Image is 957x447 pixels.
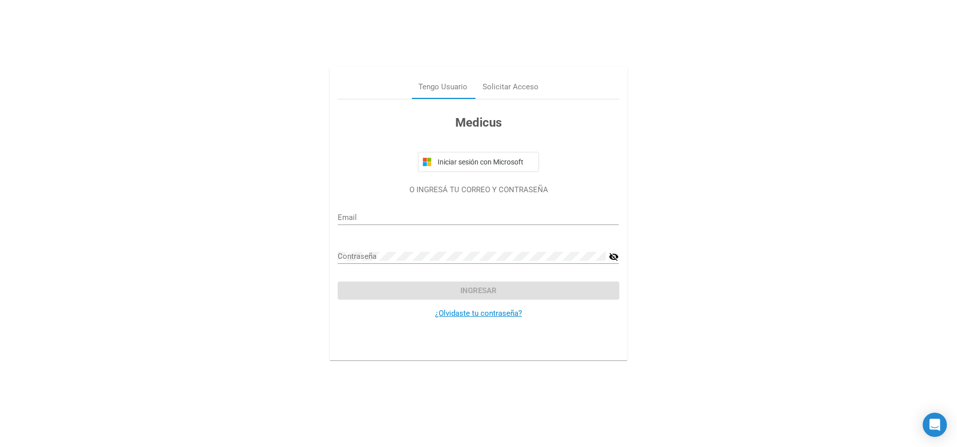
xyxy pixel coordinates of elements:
[338,114,619,132] h3: Medicus
[435,309,522,318] a: ¿Olvidaste tu contraseña?
[418,81,467,93] div: Tengo Usuario
[436,158,535,166] span: Iniciar sesión con Microsoft
[923,413,947,437] div: Open Intercom Messenger
[338,184,619,196] p: O INGRESÁ TU CORREO Y CONTRASEÑA
[609,251,619,263] mat-icon: visibility_off
[483,81,539,93] div: Solicitar Acceso
[418,152,539,172] button: Iniciar sesión con Microsoft
[338,282,619,300] button: Ingresar
[460,286,497,295] span: Ingresar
